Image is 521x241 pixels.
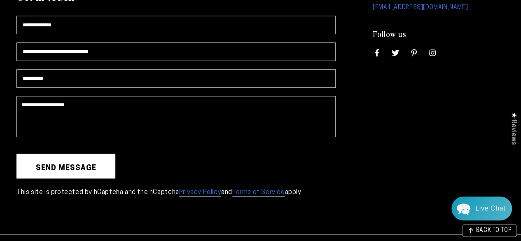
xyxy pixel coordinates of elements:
div: Chat widget toggle [451,197,512,220]
div: Click to open Judge.me floating reviews tab [505,105,521,151]
a: Terms of Service [232,189,285,197]
h3: Follow us [373,29,505,39]
div: Contact Us Directly [475,197,505,220]
a: [EMAIL_ADDRESS][DOMAIN_NAME] [373,5,468,12]
button: Send message [16,154,115,178]
span: BACK TO TOP [476,228,512,234]
p: This site is protected by hCaptcha and the hCaptcha and apply. [16,187,336,199]
a: Privacy Policy [179,189,221,197]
